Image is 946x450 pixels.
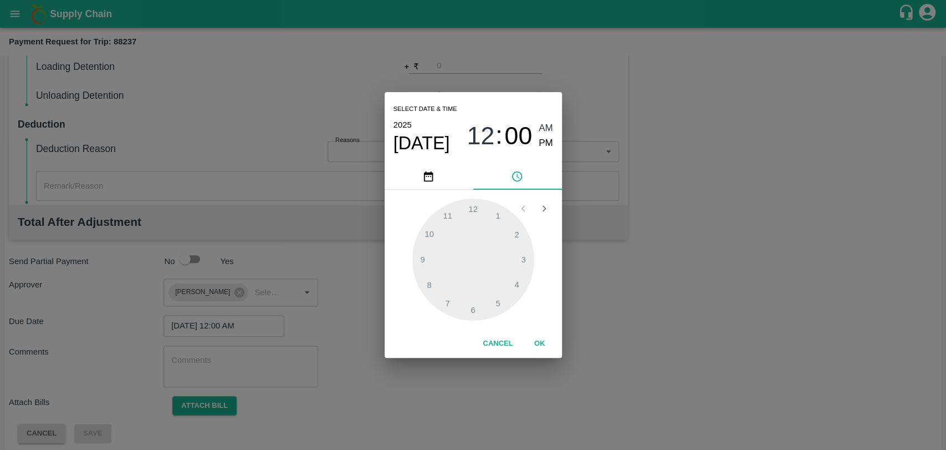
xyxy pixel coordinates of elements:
button: OK [522,334,558,353]
button: 00 [504,121,532,150]
button: 2025 [393,118,412,132]
button: pick time [473,163,562,190]
button: Cancel [478,334,517,353]
button: [DATE] [393,132,450,154]
button: 12 [467,121,494,150]
button: pick date [385,163,473,190]
button: PM [539,136,553,151]
span: : [495,121,502,150]
button: AM [539,121,553,136]
span: Select date & time [393,101,457,118]
button: Open next view [534,198,555,219]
